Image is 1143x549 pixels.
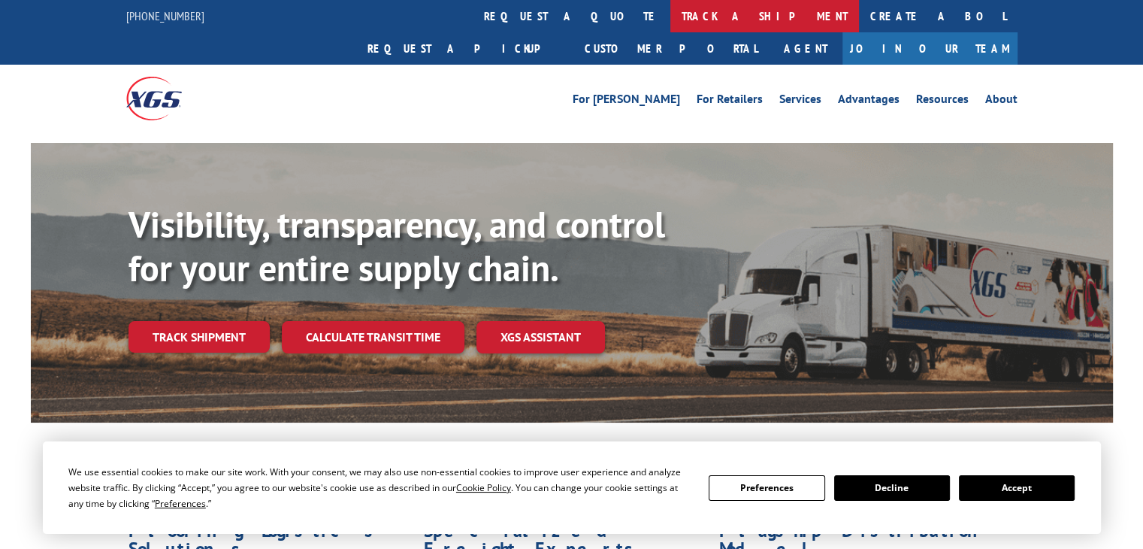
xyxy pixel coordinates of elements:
[573,32,769,65] a: Customer Portal
[697,93,763,110] a: For Retailers
[68,464,691,511] div: We use essential cookies to make our site work. With your consent, we may also use non-essential ...
[155,497,206,510] span: Preferences
[769,32,842,65] a: Agent
[959,475,1075,501] button: Accept
[356,32,573,65] a: Request a pickup
[282,321,464,353] a: Calculate transit time
[985,93,1018,110] a: About
[709,475,824,501] button: Preferences
[842,32,1018,65] a: Join Our Team
[476,321,605,353] a: XGS ASSISTANT
[834,475,950,501] button: Decline
[129,201,665,291] b: Visibility, transparency, and control for your entire supply chain.
[838,93,900,110] a: Advantages
[43,441,1101,534] div: Cookie Consent Prompt
[573,93,680,110] a: For [PERSON_NAME]
[126,8,204,23] a: [PHONE_NUMBER]
[779,93,821,110] a: Services
[129,321,270,353] a: Track shipment
[456,481,511,494] span: Cookie Policy
[916,93,969,110] a: Resources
